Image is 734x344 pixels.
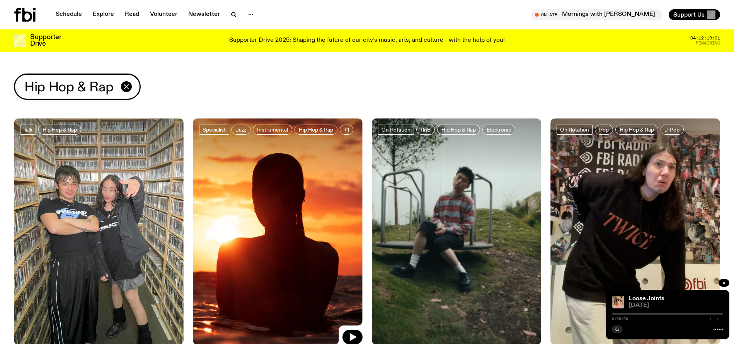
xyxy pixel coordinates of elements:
img: Tyson stands in front of a paperbark tree wearing orange sunglasses, a suede bucket hat and a pin... [612,296,624,308]
span: J-Pop [665,127,680,132]
a: Hip Hop & Rap [38,125,81,135]
button: +1 [340,125,353,135]
span: Electronic [487,127,511,132]
span: RnB [421,127,431,132]
p: Supporter Drive 2025: Shaping the future of our city’s music, arts, and culture - with the help o... [229,37,505,44]
a: Jazz [232,125,250,135]
span: Jazz [236,127,246,132]
span: -:--:-- [707,317,723,321]
span: Hip Hop & Rap [620,127,654,132]
span: Hip Hop & Rap [43,127,77,132]
a: On Rotation [378,125,414,135]
a: Read [120,9,144,20]
a: Explore [88,9,119,20]
button: Support Us [669,9,720,20]
span: Remaining [696,41,720,45]
span: Pop [599,127,609,132]
span: Specialist [203,127,226,132]
span: +1 [344,127,349,132]
a: Hip Hop & Rap [615,125,658,135]
a: Hip Hop & Rap [437,125,480,135]
span: Instrumental [257,127,288,132]
span: [DATE] [629,303,723,308]
a: J-Pop [661,125,684,135]
a: Specialist [199,125,229,135]
span: On Rotation [560,127,589,132]
button: On AirMornings with [PERSON_NAME] // SUPPORTER DRIVE [531,9,662,20]
span: Hip Hop & Rap [441,127,476,132]
span: Talk [24,127,32,132]
a: On Rotation [557,125,593,135]
a: Schedule [51,9,87,20]
a: Pop [595,125,613,135]
a: Loose Joints [629,296,664,302]
span: 04:12:19:01 [690,36,720,40]
a: Newsletter [184,9,225,20]
span: Hip Hop & Rap [24,79,113,94]
a: Talk [20,125,36,135]
a: Hip Hop & Rap [295,125,337,135]
h3: Supporter Drive [30,34,61,47]
span: On Rotation [381,127,410,132]
span: 0:00:00 [612,317,628,321]
a: Volunteer [145,9,182,20]
span: Hip Hop & Rap [299,127,333,132]
span: Support Us [673,11,705,18]
a: Instrumental [253,125,292,135]
a: Electronic [482,125,515,135]
a: RnB [416,125,435,135]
